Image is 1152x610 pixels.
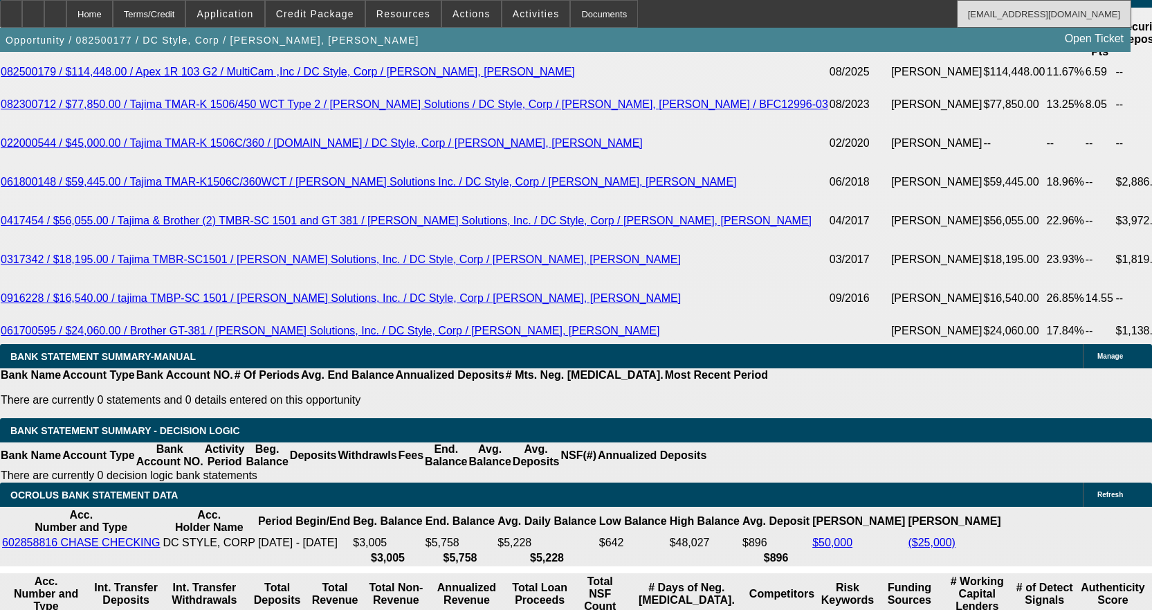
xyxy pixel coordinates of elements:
th: Bank Account NO. [136,442,204,469]
a: 061700595 / $24,060.00 / Brother GT-381 / [PERSON_NAME] Solutions, Inc. / DC Style, Corp / [PERSO... [1,325,659,337]
button: Application [186,1,264,27]
a: 0916228 / $16,540.00 / tajima TMBP-SC 1501 / [PERSON_NAME] Solutions, Inc. / DC Style, Corp / [PE... [1,292,681,304]
th: $5,228 [497,551,597,565]
th: [PERSON_NAME] [907,508,1001,535]
th: End. Balance [424,442,468,469]
th: Period Begin/End [257,508,351,535]
a: 602858816 CHASE CHECKING [2,537,161,548]
td: $48,027 [669,536,740,550]
th: Withdrawls [337,442,397,469]
td: [PERSON_NAME] [890,318,983,344]
a: 082300712 / $77,850.00 / Tajima TMAR-K 1506/450 WCT Type 2 / [PERSON_NAME] Solutions / DC Style, ... [1,98,828,110]
td: -- [983,124,1046,163]
td: $59,445.00 [983,163,1046,201]
td: 02/2020 [829,124,890,163]
th: # Of Periods [234,368,300,382]
th: Beg. Balance [352,508,423,535]
td: 13.25% [1045,85,1084,124]
td: 04/2017 [829,201,890,240]
th: Beg. Balance [245,442,289,469]
td: DC STYLE, CORP [163,536,256,550]
td: [PERSON_NAME] [890,279,983,318]
a: $50,000 [812,537,852,548]
th: Account Type [62,442,136,469]
span: OCROLUS BANK STATEMENT DATA [10,490,178,501]
th: Activity Period [204,442,246,469]
td: $642 [598,536,668,550]
button: Actions [442,1,501,27]
td: 14.55 [1085,279,1115,318]
a: 082500179 / $114,448.00 / Apex 1R 103 G2 / MultiCam ,Inc / DC Style, Corp / [PERSON_NAME], [PERSO... [1,66,575,78]
th: High Balance [669,508,740,535]
td: $56,055.00 [983,201,1046,240]
a: 0317342 / $18,195.00 / Tajima TMBR-SC1501 / [PERSON_NAME] Solutions, Inc. / DC Style, Corp / [PER... [1,253,681,265]
td: -- [1085,163,1115,201]
span: Credit Package [276,8,354,19]
a: 022000544 / $45,000.00 / Tajima TMAR-K 1506C/360 / [DOMAIN_NAME] / DC Style, Corp / [PERSON_NAME]... [1,137,643,149]
th: Avg. Deposit [742,508,810,535]
th: $896 [742,551,810,565]
td: $18,195.00 [983,240,1046,279]
td: 08/2025 [829,59,890,85]
span: Application [196,8,253,19]
span: Manage [1097,352,1123,360]
td: 23.93% [1045,240,1084,279]
a: ($25,000) [908,537,956,548]
a: 061800148 / $59,445.00 / Tajima TMAR-K1506C/360WCT / [PERSON_NAME] Solutions Inc. / DC Style, Cor... [1,176,737,188]
a: Open Ticket [1059,27,1129,51]
p: There are currently 0 statements and 0 details entered on this opportunity [1,394,768,406]
td: $896 [742,536,810,550]
td: 8.05 [1085,85,1115,124]
th: Annualized Deposits [394,368,504,382]
td: 09/2016 [829,279,890,318]
th: Low Balance [598,508,668,535]
th: Fees [398,442,424,469]
td: 26.85% [1045,279,1084,318]
th: # Mts. Neg. [MEDICAL_DATA]. [505,368,664,382]
td: [PERSON_NAME] [890,163,983,201]
th: Acc. Number and Type [1,508,161,535]
span: Activities [513,8,560,19]
span: BANK STATEMENT SUMMARY-MANUAL [10,351,196,362]
th: End. Balance [425,508,495,535]
td: 6.59 [1085,59,1115,85]
td: $3,005 [352,536,423,550]
td: 08/2023 [829,85,890,124]
td: [PERSON_NAME] [890,124,983,163]
td: $16,540.00 [983,279,1046,318]
td: 06/2018 [829,163,890,201]
td: $24,060.00 [983,318,1046,344]
span: Bank Statement Summary - Decision Logic [10,425,240,436]
th: Avg. Balance [468,442,511,469]
td: $114,448.00 [983,59,1046,85]
td: [PERSON_NAME] [890,59,983,85]
td: -- [1045,124,1084,163]
td: $5,758 [425,536,495,550]
td: 22.96% [1045,201,1084,240]
th: $3,005 [352,551,423,565]
th: Most Recent Period [664,368,769,382]
td: $5,228 [497,536,597,550]
th: Annualized Deposits [597,442,707,469]
th: Avg. End Balance [300,368,395,382]
th: Deposits [289,442,338,469]
td: -- [1085,201,1115,240]
td: 17.84% [1045,318,1084,344]
th: $5,758 [425,551,495,565]
th: NSF(#) [560,442,597,469]
td: $77,850.00 [983,85,1046,124]
th: Acc. Holder Name [163,508,256,535]
th: Avg. Daily Balance [497,508,597,535]
th: Account Type [62,368,136,382]
td: 03/2017 [829,240,890,279]
td: [PERSON_NAME] [890,85,983,124]
button: Resources [366,1,441,27]
td: -- [1085,240,1115,279]
span: Opportunity / 082500177 / DC Style, Corp / [PERSON_NAME], [PERSON_NAME] [6,35,419,46]
td: [PERSON_NAME] [890,240,983,279]
a: 0417454 / $56,055.00 / Tajima & Brother (2) TMBR-SC 1501 and GT 381 / [PERSON_NAME] Solutions, In... [1,215,812,226]
span: Refresh [1097,491,1123,499]
td: [DATE] - [DATE] [257,536,351,550]
td: -- [1085,124,1115,163]
td: [PERSON_NAME] [890,201,983,240]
